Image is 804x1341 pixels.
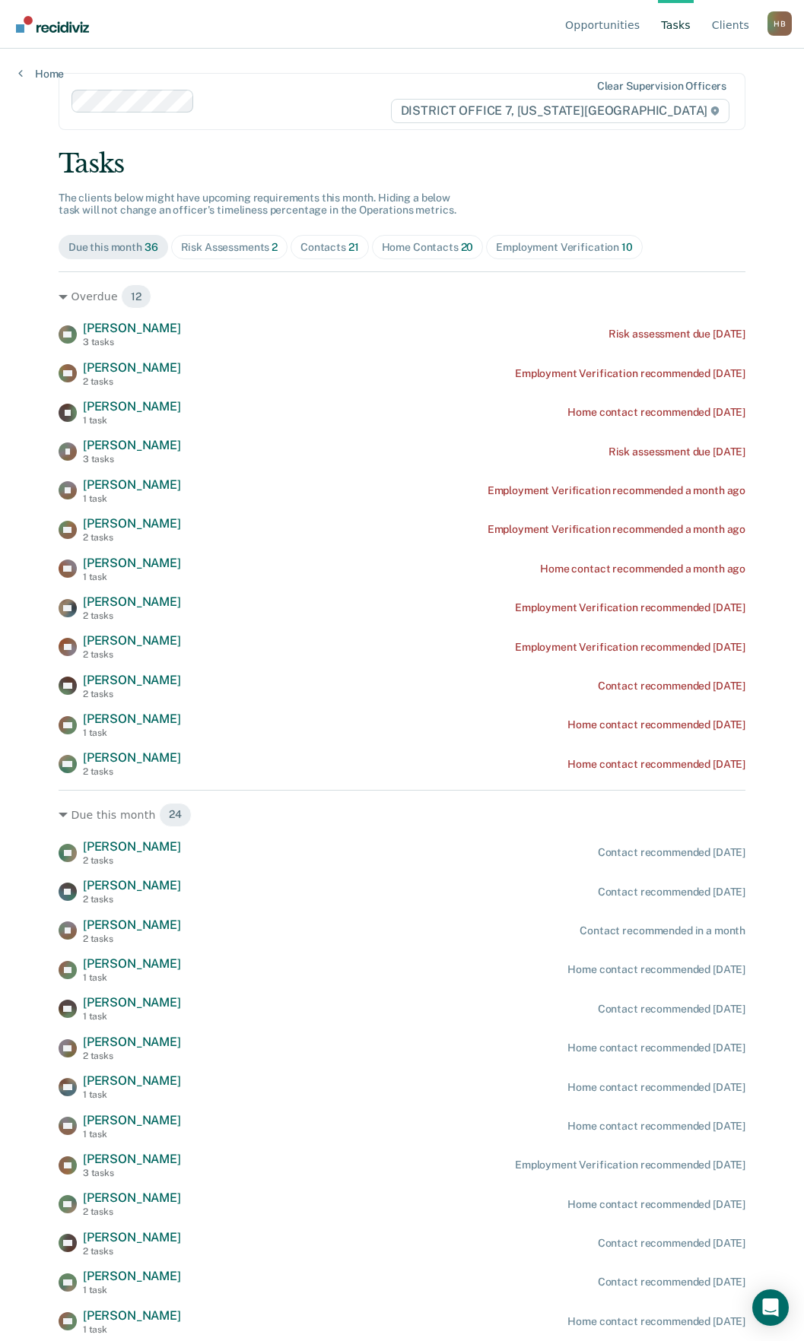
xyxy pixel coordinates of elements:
div: 2 tasks [83,1051,181,1061]
div: Risk assessment due [DATE] [609,445,745,458]
div: Risk assessment due [DATE] [609,328,745,341]
span: 20 [461,241,474,253]
div: 2 tasks [83,649,181,660]
span: 24 [159,803,192,827]
div: 1 task [83,572,181,582]
span: 21 [348,241,359,253]
span: [PERSON_NAME] [83,1269,181,1283]
div: Employment Verification recommended [DATE] [515,601,745,614]
div: Employment Verification [496,241,632,254]
div: 1 task [83,728,181,738]
div: H B [767,11,792,36]
div: Home contact recommended [DATE] [567,963,745,976]
div: Contact recommended [DATE] [598,1276,745,1289]
div: Home contact recommended [DATE] [567,1041,745,1054]
span: 2 [272,241,278,253]
div: Home contact recommended [DATE] [567,758,745,771]
div: Contact recommended in a month [580,924,745,937]
div: 2 tasks [83,376,181,387]
div: Contact recommended [DATE] [598,1237,745,1250]
span: [PERSON_NAME] [83,995,181,1010]
span: [PERSON_NAME] [83,633,181,648]
div: Home Contacts [382,241,474,254]
div: 2 tasks [83,689,181,699]
div: Tasks [59,148,745,179]
div: 1 task [83,1089,181,1100]
div: 2 tasks [83,855,181,866]
span: [PERSON_NAME] [83,1152,181,1166]
div: Clear supervision officers [597,80,726,93]
div: Home contact recommended [DATE] [567,1198,745,1211]
div: Risk Assessments [181,241,278,254]
span: [PERSON_NAME] [83,399,181,414]
div: Home contact recommended [DATE] [567,1120,745,1133]
div: 2 tasks [83,934,181,944]
div: 3 tasks [83,337,181,347]
div: 3 tasks [83,454,181,464]
div: Contact recommended [DATE] [598,680,745,693]
div: 1 task [83,972,181,983]
span: [PERSON_NAME] [83,477,181,492]
div: Contacts [300,241,359,254]
span: 12 [121,284,151,309]
span: 10 [621,241,633,253]
span: [PERSON_NAME] [83,1035,181,1049]
div: 1 task [83,1011,181,1022]
div: Home contact recommended [DATE] [567,718,745,731]
div: Employment Verification recommended [DATE] [515,367,745,380]
span: [PERSON_NAME] [83,360,181,375]
span: 36 [145,241,158,253]
span: [PERSON_NAME] [83,556,181,570]
div: 2 tasks [83,532,181,543]
div: Contact recommended [DATE] [598,846,745,859]
span: DISTRICT OFFICE 7, [US_STATE][GEOGRAPHIC_DATA] [391,99,729,123]
div: 1 task [83,493,181,504]
div: Employment Verification recommended [DATE] [515,1159,745,1171]
a: Home [18,67,64,81]
div: Home contact recommended [DATE] [567,1081,745,1094]
div: Contact recommended [DATE] [598,886,745,899]
div: Home contact recommended [DATE] [567,1315,745,1328]
div: 3 tasks [83,1168,181,1178]
div: 1 task [83,1324,181,1335]
div: Open Intercom Messenger [752,1289,789,1326]
span: [PERSON_NAME] [83,1190,181,1205]
div: Employment Verification recommended a month ago [488,484,745,497]
div: 2 tasks [83,766,181,777]
span: [PERSON_NAME] [83,918,181,932]
span: [PERSON_NAME] [83,1308,181,1323]
div: Due this month [68,241,158,254]
span: [PERSON_NAME] [83,673,181,687]
span: [PERSON_NAME] [83,321,181,335]
span: [PERSON_NAME] [83,956,181,971]
span: [PERSON_NAME] [83,712,181,726]
div: Employment Verification recommended a month ago [488,523,745,536]
div: Contact recommended [DATE] [598,1003,745,1016]
span: [PERSON_NAME] [83,516,181,531]
div: Overdue 12 [59,284,745,309]
button: Profile dropdown button [767,11,792,36]
span: [PERSON_NAME] [83,438,181,452]
div: 2 tasks [83,894,181,905]
div: Home contact recommended a month ago [540,563,745,575]
div: 1 task [83,1129,181,1140]
div: 1 task [83,1285,181,1295]
div: 2 tasks [83,1246,181,1257]
span: [PERSON_NAME] [83,750,181,765]
div: 2 tasks [83,610,181,621]
span: [PERSON_NAME] [83,1073,181,1088]
span: The clients below might have upcoming requirements this month. Hiding a below task will not chang... [59,192,456,217]
span: [PERSON_NAME] [83,1230,181,1244]
span: [PERSON_NAME] [83,839,181,854]
div: 1 task [83,415,181,426]
div: 2 tasks [83,1206,181,1217]
span: [PERSON_NAME] [83,594,181,609]
img: Recidiviz [16,16,89,33]
span: [PERSON_NAME] [83,878,181,892]
span: [PERSON_NAME] [83,1113,181,1127]
div: Due this month 24 [59,803,745,827]
div: Home contact recommended [DATE] [567,406,745,419]
div: Employment Verification recommended [DATE] [515,641,745,654]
